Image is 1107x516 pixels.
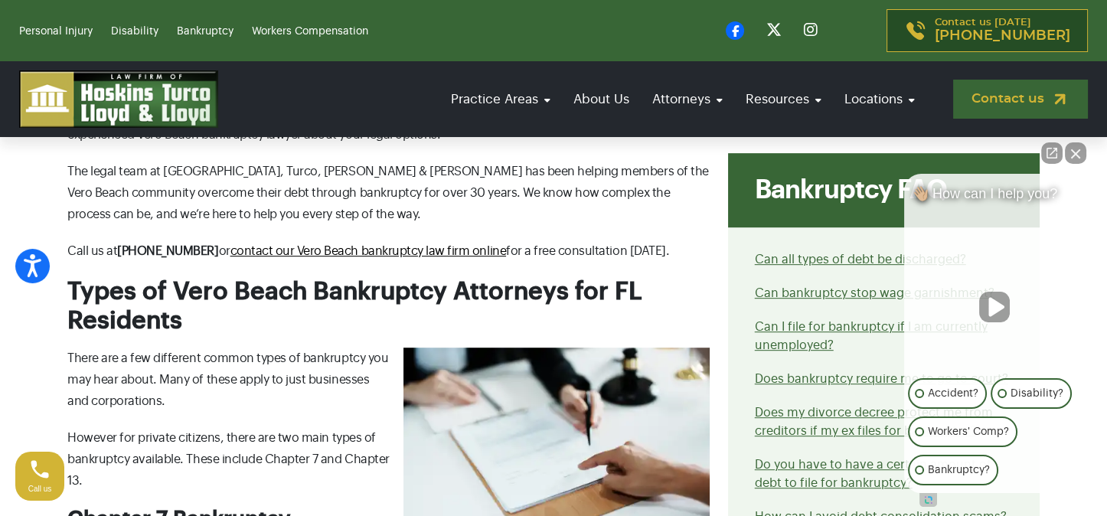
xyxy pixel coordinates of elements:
a: Open direct chat [1041,142,1063,164]
a: Workers Compensation [252,26,368,37]
p: The legal team at [GEOGRAPHIC_DATA], Turco, [PERSON_NAME] & [PERSON_NAME] has been helping member... [67,161,710,225]
p: Accident? [928,384,978,403]
a: Open intaker chat [919,493,937,507]
a: Attorneys [645,77,730,121]
a: contact our Vero Beach bankruptcy law firm online [230,245,506,257]
p: Bankruptcy? [928,461,990,479]
a: Can I file for bankruptcy if I am currently unemployed? [755,321,988,351]
a: Does bankruptcy require me to go to court? [755,373,1008,385]
button: Unmute video [979,292,1010,322]
a: Can all types of debt be discharged? [755,253,966,266]
a: Personal Injury [19,26,93,37]
span: [PHONE_NUMBER] [935,28,1070,44]
a: Disability [111,26,158,37]
a: Contact us [953,80,1088,119]
p: However for private citizens, there are two main types of bankruptcy available. These include Cha... [67,427,710,492]
div: 👋🏼 How can I help you? [904,185,1084,210]
p: Workers' Comp? [928,423,1009,441]
a: Resources [738,77,829,121]
img: logo [19,70,218,128]
a: About Us [566,77,637,121]
p: Disability? [1011,384,1063,403]
p: Contact us [DATE] [935,18,1070,44]
strong: [PHONE_NUMBER] [117,245,218,257]
a: Locations [837,77,922,121]
a: Does my divorce decree protect me from creditors if my ex files for bankruptcy? [755,407,993,437]
button: Close Intaker Chat Widget [1065,142,1086,164]
p: There are a few different common types of bankruptcy you may hear about. Many of these apply to j... [67,348,710,412]
a: Can bankruptcy stop wage garnishment? [755,287,994,299]
span: Call us [28,485,52,493]
a: Contact us [DATE][PHONE_NUMBER] [887,9,1088,52]
h2: Types of Vero Beach Bankruptcy Attorneys for FL Residents [67,277,710,336]
a: Do you have to have a certain amount of debt to file for bankruptcy? [755,459,991,489]
p: Call us at or for a free consultation [DATE]. [67,240,710,262]
a: Bankruptcy [177,26,233,37]
a: Practice Areas [443,77,558,121]
div: Bankruptcy FAQ [728,153,1040,227]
